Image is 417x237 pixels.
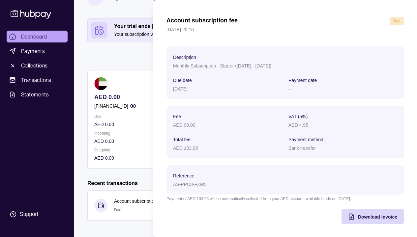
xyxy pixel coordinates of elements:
p: Bank transfer [288,145,316,151]
p: AED 99.00 [173,122,195,128]
span: Download invoice [358,214,397,220]
p: Reference [173,173,194,178]
button: Download invoice [342,209,404,224]
p: Description [173,55,196,60]
span: Due [393,19,401,23]
h1: Account subscription fee [166,17,238,25]
p: – [288,86,291,92]
p: AED 4.95 [288,122,308,128]
p: Monthly Subscription - Starter ([DATE] - [DATE]) [173,63,271,68]
p: Fee [173,114,181,119]
p: Payment of AED 103.95 will be automatically collected from your AED account available funds on [D... [166,195,404,202]
p: Total fee [173,137,191,142]
p: [DATE] [173,86,188,92]
p: AS-PPC8-F3W5 [173,182,207,187]
p: Payment method [288,137,323,142]
p: Payment date [288,78,317,83]
p: AED 103.95 [173,145,198,151]
p: [DATE] 20:10 [166,26,404,33]
p: VAT (5%) [288,114,308,119]
p: Due date [173,78,192,83]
